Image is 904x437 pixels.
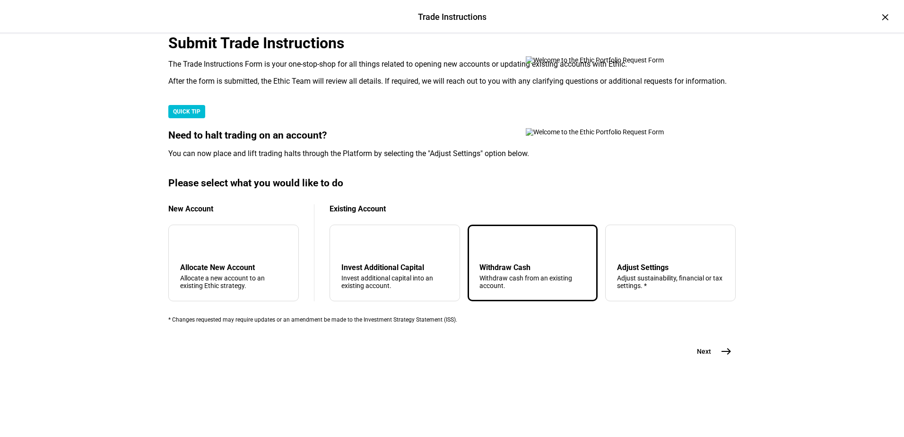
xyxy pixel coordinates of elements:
[168,60,736,69] div: The Trade Instructions Form is your one-stop-shop for all things related to opening new accounts ...
[526,128,696,136] img: Welcome to the Ethic Portfolio Request Form
[182,238,193,250] mat-icon: add
[168,130,736,141] div: Need to halt trading on an account?
[526,56,696,64] img: Welcome to the Ethic Portfolio Request Form
[479,263,586,272] div: Withdraw Cash
[341,274,448,289] div: Invest additional capital into an existing account.
[481,238,493,250] mat-icon: arrow_upward
[878,9,893,25] div: ×
[180,263,287,272] div: Allocate New Account
[168,149,736,158] div: You can now place and lift trading halts through the Platform by selecting the "Adjust Settings" ...
[168,316,736,323] div: * Changes requested may require updates or an amendment be made to the Investment Strategy Statem...
[343,238,355,250] mat-icon: arrow_downward
[686,342,736,361] button: Next
[418,11,487,23] div: Trade Instructions
[168,177,736,189] div: Please select what you would like to do
[617,263,724,272] div: Adjust Settings
[168,105,205,118] div: QUICK TIP
[168,77,736,86] div: After the form is submitted, the Ethic Team will review all details. If required, we will reach o...
[168,204,299,213] div: New Account
[617,236,632,252] mat-icon: tune
[341,263,448,272] div: Invest Additional Capital
[479,274,586,289] div: Withdraw cash from an existing account.
[697,347,711,356] span: Next
[180,274,287,289] div: Allocate a new account to an existing Ethic strategy.
[330,204,736,213] div: Existing Account
[721,346,732,357] mat-icon: east
[168,34,736,52] div: Submit Trade Instructions
[617,274,724,289] div: Adjust sustainability, financial or tax settings. *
